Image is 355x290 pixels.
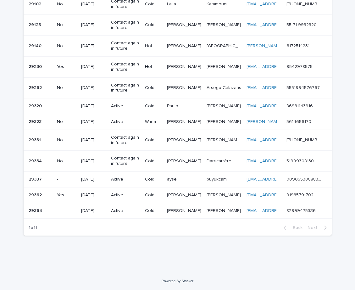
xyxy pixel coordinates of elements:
p: [PERSON_NAME] [PERSON_NAME] [207,136,243,143]
p: [PERSON_NAME] [207,207,242,214]
tr: 2926229262 No[DATE]Contact again in futureCold[PERSON_NAME][PERSON_NAME] Arsego CalazansArsego Ca... [24,77,332,98]
p: Active [111,192,140,198]
p: 29334 [29,157,43,164]
p: 29230 [29,63,43,70]
p: [DATE] [81,159,106,164]
p: Cold [145,192,162,198]
tr: 2914029140 No[DATE]Contact again in futureHot[PERSON_NAME][PERSON_NAME] [GEOGRAPHIC_DATA][GEOGRAP... [24,36,332,57]
p: ayse [167,176,178,182]
p: Yes [57,64,76,70]
span: Next [308,226,321,230]
a: [EMAIL_ADDRESS][DOMAIN_NAME] [247,209,318,213]
p: [DATE] [81,22,106,28]
tr: 2933729337 -[DATE]ActiveColdayseayse buyukcambuyukcam [EMAIL_ADDRESS][DOMAIN_NAME] 00905530888334... [24,171,332,187]
p: 29337 [29,176,43,182]
p: [DATE] [81,43,106,49]
p: [DATE] [81,2,106,7]
p: Darricarrère [207,157,233,164]
p: 51999308130 [286,157,315,164]
p: [DATE] [81,192,106,198]
a: [EMAIL_ADDRESS][DOMAIN_NAME] [247,159,318,163]
p: Paulo [167,102,180,109]
p: 00905530888334 [286,176,323,182]
p: 29102 [29,0,42,7]
tr: 2936429364 -[DATE]ActiveCold[PERSON_NAME][PERSON_NAME] [PERSON_NAME][PERSON_NAME] [EMAIL_ADDRESS]... [24,203,332,219]
p: 29362 [29,191,43,198]
tr: 2932329323 No[DATE]ActiveWarm[PERSON_NAME][PERSON_NAME] [PERSON_NAME][PERSON_NAME] [PERSON_NAME][... [24,114,332,130]
p: [DATE] [81,119,106,125]
p: [PERSON_NAME] [167,207,202,214]
p: Contact again in future [111,83,140,93]
p: 29140 [29,42,43,49]
p: 91985791702 [286,191,315,198]
p: - [57,177,76,182]
p: Hot [145,43,162,49]
a: [EMAIL_ADDRESS][DOMAIN_NAME] [247,23,318,27]
p: 5614656170 [286,118,313,125]
a: [EMAIL_ADDRESS][DOMAIN_NAME] [247,64,318,69]
p: [PERSON_NAME] [167,191,202,198]
p: [DATE] [81,85,106,91]
span: Back [289,226,302,230]
p: [DATE] [81,103,106,109]
p: 6172514231 [286,42,311,49]
tr: 2936229362 Yes[DATE]ActiveCold[PERSON_NAME][PERSON_NAME] [PERSON_NAME][PERSON_NAME] [EMAIL_ADDRES... [24,187,332,203]
p: Active [111,177,140,182]
button: Back [279,225,305,231]
p: Hot [145,64,162,70]
p: Arsego Calazans [207,84,242,91]
p: [DATE] [81,137,106,143]
p: Active [111,119,140,125]
p: Cold [145,22,162,28]
p: [GEOGRAPHIC_DATA] [207,42,243,49]
tr: 2933429334 No[DATE]Contact again in futureCold[PERSON_NAME][PERSON_NAME] DarricarrèreDarricarrère... [24,151,332,172]
p: 29320 [29,102,43,109]
p: Kammouni [207,0,229,7]
p: [PERSON_NAME] [207,21,242,28]
p: 86981143916 [286,102,314,109]
a: [EMAIL_ADDRESS][DOMAIN_NAME] [247,104,318,108]
a: [PERSON_NAME][EMAIL_ADDRESS][DOMAIN_NAME] [247,44,352,48]
p: Contact again in future [111,62,140,72]
p: Contact again in future [111,20,140,31]
p: Contact again in future [111,135,140,146]
p: Cold [145,177,162,182]
p: [PERSON_NAME] [207,191,242,198]
p: No [57,137,76,143]
p: Cold [145,103,162,109]
p: Yes [57,192,76,198]
p: [DATE] [81,64,106,70]
p: [PERSON_NAME] [167,63,202,70]
p: 29262 [29,84,43,91]
p: 29364 [29,207,43,214]
tr: 2933129331 No[DATE]Contact again in futureCold[PERSON_NAME][PERSON_NAME] [PERSON_NAME] [PERSON_NA... [24,130,332,151]
tr: 2912529125 No[DATE]Contact again in futureCold[PERSON_NAME][PERSON_NAME] [PERSON_NAME][PERSON_NAM... [24,14,332,36]
tr: 2932029320 -[DATE]ActiveColdPauloPaulo [PERSON_NAME][PERSON_NAME] [EMAIL_ADDRESS][DOMAIN_NAME] 86... [24,98,332,114]
p: [DATE] [81,208,106,214]
p: No [57,159,76,164]
a: [EMAIL_ADDRESS][DOMAIN_NAME] [247,177,318,181]
p: Active [111,103,140,109]
p: 29323 [29,118,43,125]
p: Cold [145,208,162,214]
a: [EMAIL_ADDRESS][DOMAIN_NAME] [247,2,318,6]
p: - [57,103,76,109]
p: No [57,2,76,7]
p: [PERSON_NAME] [167,21,202,28]
p: 55 71 993232009 [286,21,323,28]
p: Active [111,208,140,214]
p: No [57,119,76,125]
p: Cold [145,85,162,91]
p: buyukcam [207,176,228,182]
p: 5551994576767 [286,84,321,91]
p: - [57,208,76,214]
p: Cold [145,137,162,143]
p: No [57,22,76,28]
p: 9542978575 [286,63,314,70]
p: Cold [145,159,162,164]
p: [PERSON_NAME] [167,118,202,125]
p: Contact again in future [111,41,140,51]
tr: 2923029230 Yes[DATE]Contact again in futureHot[PERSON_NAME][PERSON_NAME] [PERSON_NAME][PERSON_NAM... [24,56,332,77]
a: [EMAIL_ADDRESS][DOMAIN_NAME] [247,86,318,90]
p: 29331 [29,136,42,143]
